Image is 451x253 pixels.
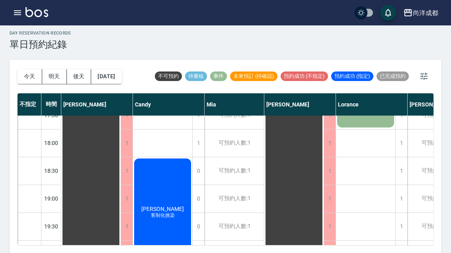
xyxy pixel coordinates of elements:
[324,157,336,185] div: 1
[185,73,207,80] span: 待審核
[155,73,182,80] span: 不可預約
[121,213,133,240] div: 1
[61,93,133,116] div: [PERSON_NAME]
[400,5,441,21] button: 尚洋成都
[121,157,133,185] div: 1
[41,129,61,157] div: 18:00
[331,73,373,80] span: 預約成功 (指定)
[41,212,61,240] div: 19:30
[192,213,204,240] div: 0
[395,185,407,212] div: 1
[205,157,264,185] div: 可預約人數:1
[395,157,407,185] div: 1
[205,129,264,157] div: 可預約人數:1
[41,157,61,185] div: 18:30
[18,69,42,84] button: 今天
[149,212,176,219] span: 客制化挑染
[413,8,438,18] div: 尚洋成都
[133,93,205,116] div: Candy
[67,69,92,84] button: 後天
[324,185,336,212] div: 1
[192,157,204,185] div: 0
[324,129,336,157] div: 1
[121,129,133,157] div: 1
[205,213,264,240] div: 可預約人數:1
[324,213,336,240] div: 1
[205,93,264,116] div: Mia
[395,213,407,240] div: 1
[230,73,277,80] span: 未來預訂 (待確認)
[91,69,121,84] button: [DATE]
[121,185,133,212] div: 1
[205,185,264,212] div: 可預約人數:1
[192,129,204,157] div: 1
[25,7,48,17] img: Logo
[395,129,407,157] div: 1
[41,185,61,212] div: 19:00
[281,73,328,80] span: 預約成功 (不指定)
[10,31,71,36] h2: day Reservation records
[264,93,336,116] div: [PERSON_NAME]
[210,73,227,80] span: 事件
[336,93,408,116] div: Lorance
[42,69,67,84] button: 明天
[140,206,185,212] span: [PERSON_NAME]
[192,185,204,212] div: 0
[18,93,41,116] div: 不指定
[377,73,409,80] span: 已完成預約
[41,93,61,116] div: 時間
[10,39,71,50] h3: 單日預約紀錄
[380,5,396,21] button: save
